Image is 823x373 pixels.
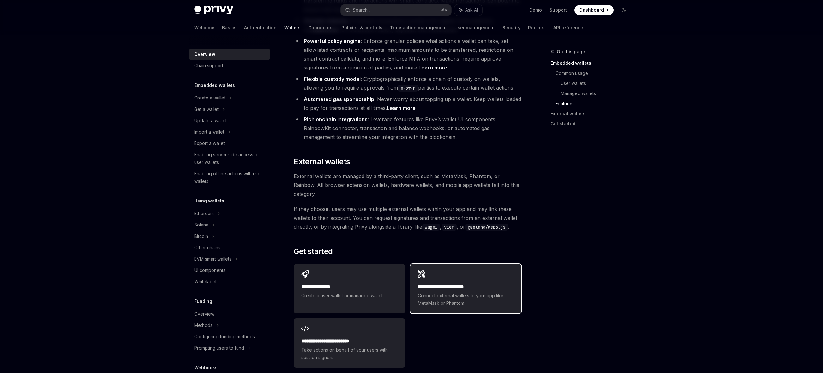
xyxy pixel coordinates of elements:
h5: Embedded wallets [194,81,235,89]
div: Get a wallet [194,105,219,113]
strong: Powerful policy engine [304,38,361,44]
a: Embedded wallets [550,58,634,68]
span: External wallets are managed by a third-party client, such as MetaMask, Phantom, or Rainbow. All ... [294,172,521,198]
div: Enabling offline actions with user wallets [194,170,266,185]
div: Whitelabel [194,278,216,286]
span: Get started [294,246,333,256]
a: UI components [189,265,270,276]
li: : Leverage features like Privy’s wallet UI components, RainbowKit connector, transaction and bala... [294,115,521,141]
span: Take actions on behalf of your users with session signers [301,346,397,361]
code: wagmi [422,224,440,231]
a: Update a wallet [189,115,270,126]
div: Ethereum [194,210,214,217]
span: Connect external wallets to your app like MetaMask or Phantom [418,292,514,307]
button: Toggle dark mode [619,5,629,15]
div: Overview [194,51,215,58]
a: Common usage [556,68,634,78]
a: Connectors [308,20,334,35]
span: Dashboard [580,7,604,13]
div: Other chains [194,244,220,251]
h5: Webhooks [194,364,218,371]
a: Basics [222,20,237,35]
h5: Using wallets [194,197,224,205]
div: UI components [194,267,225,274]
a: Security [502,20,520,35]
div: Bitcoin [194,232,208,240]
a: Export a wallet [189,138,270,149]
span: Ask AI [465,7,478,13]
a: Other chains [189,242,270,253]
div: EVM smart wallets [194,255,231,263]
li: : Never worry about topping up a wallet. Keep wallets loaded to pay for transactions at all times. [294,95,521,112]
span: ⌘ K [441,8,448,13]
div: Export a wallet [194,140,225,147]
div: Prompting users to fund [194,344,244,352]
strong: Flexible custody model [304,76,361,82]
a: Managed wallets [561,88,634,99]
button: Ask AI [454,4,482,16]
code: @solana/web3.js [465,224,508,231]
a: Whitelabel [189,276,270,287]
a: Chain support [189,60,270,71]
div: Chain support [194,62,223,69]
span: Create a user wallet or managed wallet [301,292,397,299]
a: Overview [189,308,270,320]
a: Learn more [418,64,447,71]
div: Methods [194,322,213,329]
a: Support [550,7,567,13]
a: Authentication [244,20,277,35]
a: Configuring funding methods [189,331,270,342]
a: Welcome [194,20,214,35]
li: : Cryptographically enforce a chain of custody on wallets, allowing you to require approvals from... [294,75,521,92]
code: viem [442,224,457,231]
strong: Rich onchain integrations [304,116,368,123]
a: Learn more [387,105,416,111]
button: Search...⌘K [341,4,451,16]
div: Create a wallet [194,94,225,102]
div: Enabling server-side access to user wallets [194,151,266,166]
a: Recipes [528,20,546,35]
a: External wallets [550,109,634,119]
li: : Enforce granular policies what actions a wallet can take, set allowlisted contracts or recipien... [294,37,521,72]
a: Dashboard [574,5,614,15]
a: Get started [550,119,634,129]
div: Overview [194,310,214,318]
div: Update a wallet [194,117,227,124]
img: dark logo [194,6,233,15]
div: Search... [353,6,370,14]
h5: Funding [194,298,212,305]
div: Solana [194,221,208,229]
strong: Automated gas sponsorship [304,96,374,102]
a: Demo [529,7,542,13]
a: API reference [553,20,583,35]
a: Transaction management [390,20,447,35]
a: Policies & controls [341,20,382,35]
a: Enabling server-side access to user wallets [189,149,270,168]
a: Features [556,99,634,109]
a: Enabling offline actions with user wallets [189,168,270,187]
a: User management [454,20,495,35]
div: Configuring funding methods [194,333,255,340]
code: m-of-n [398,85,418,92]
span: External wallets [294,157,350,167]
a: Overview [189,49,270,60]
div: Import a wallet [194,128,224,136]
span: On this page [557,48,585,56]
span: If they choose, users may use multiple external wallets within your app and may link these wallet... [294,205,521,231]
a: Wallets [284,20,301,35]
a: User wallets [561,78,634,88]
